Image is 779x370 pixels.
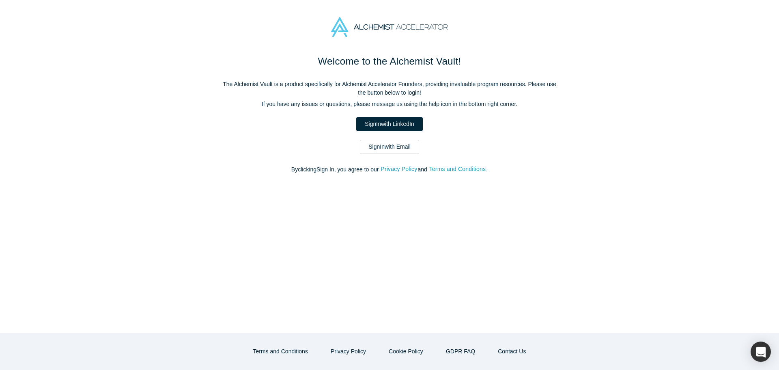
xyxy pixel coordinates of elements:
[380,344,432,359] button: Cookie Policy
[219,80,560,97] p: The Alchemist Vault is a product specifically for Alchemist Accelerator Founders, providing inval...
[437,344,484,359] a: GDPR FAQ
[322,344,374,359] button: Privacy Policy
[219,165,560,174] p: By clicking Sign In , you agree to our and .
[245,344,316,359] button: Terms and Conditions
[360,140,419,154] a: SignInwith Email
[331,17,448,37] img: Alchemist Accelerator Logo
[380,164,417,174] button: Privacy Policy
[219,100,560,108] p: If you have any issues or questions, please message us using the help icon in the bottom right co...
[489,344,534,359] button: Contact Us
[356,117,422,131] a: SignInwith LinkedIn
[429,164,486,174] button: Terms and Conditions
[219,54,560,69] h1: Welcome to the Alchemist Vault!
